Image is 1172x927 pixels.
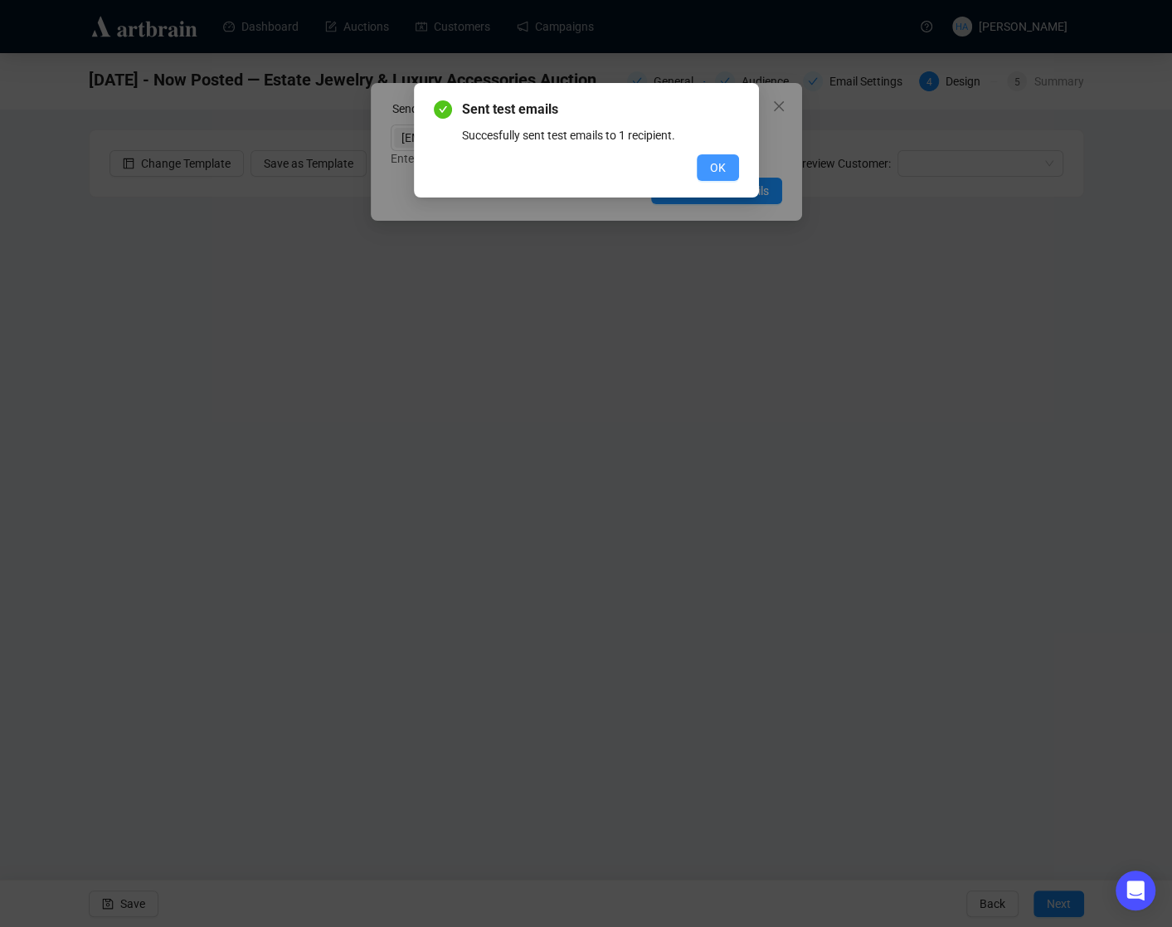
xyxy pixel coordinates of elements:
[462,126,739,144] div: Succesfully sent test emails to 1 recipient.
[462,100,739,120] span: Sent test emails
[710,159,726,177] span: OK
[434,100,452,119] span: check-circle
[1116,871,1155,910] div: Open Intercom Messenger
[697,154,739,181] button: OK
